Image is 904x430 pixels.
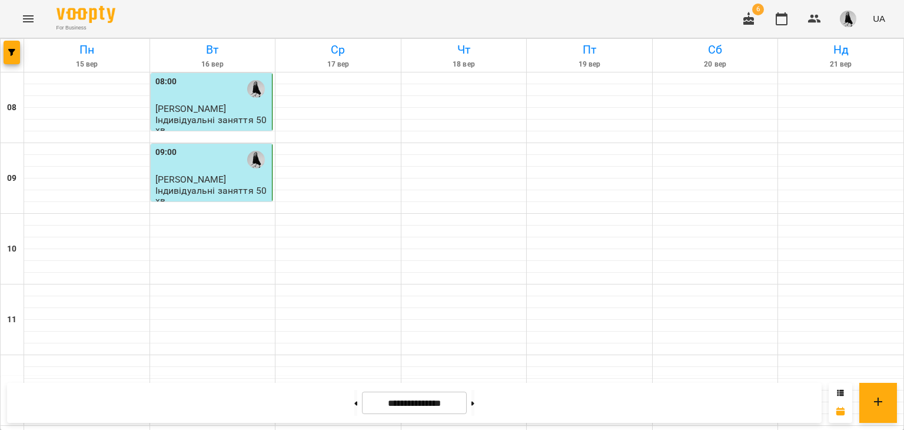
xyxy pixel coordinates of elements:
[529,41,650,59] h6: Пт
[277,59,399,70] h6: 17 вер
[155,174,227,185] span: [PERSON_NAME]
[14,5,42,33] button: Menu
[26,41,148,59] h6: Пн
[7,101,16,114] h6: 08
[152,59,274,70] h6: 16 вер
[152,41,274,59] h6: Вт
[654,41,776,59] h6: Сб
[780,41,902,59] h6: Нд
[247,80,265,98] img: Юлія Безушко
[155,103,227,114] span: [PERSON_NAME]
[155,146,177,159] label: 09:00
[868,8,890,29] button: UA
[654,59,776,70] h6: 20 вер
[277,41,399,59] h6: Ср
[155,186,270,206] p: Індивідуальні заняття 50хв
[403,59,525,70] h6: 18 вер
[7,172,16,185] h6: 09
[155,75,177,88] label: 08:00
[26,59,148,70] h6: 15 вер
[752,4,764,15] span: 6
[780,59,902,70] h6: 21 вер
[247,151,265,168] img: Юлія Безушко
[403,41,525,59] h6: Чт
[56,24,115,32] span: For Business
[7,313,16,326] h6: 11
[7,243,16,256] h6: 10
[155,115,270,135] p: Індивідуальні заняття 50хв
[529,59,650,70] h6: 19 вер
[840,11,856,27] img: 1ec0e5e8bbc75a790c7d9e3de18f101f.jpeg
[56,6,115,23] img: Voopty Logo
[873,12,885,25] span: UA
